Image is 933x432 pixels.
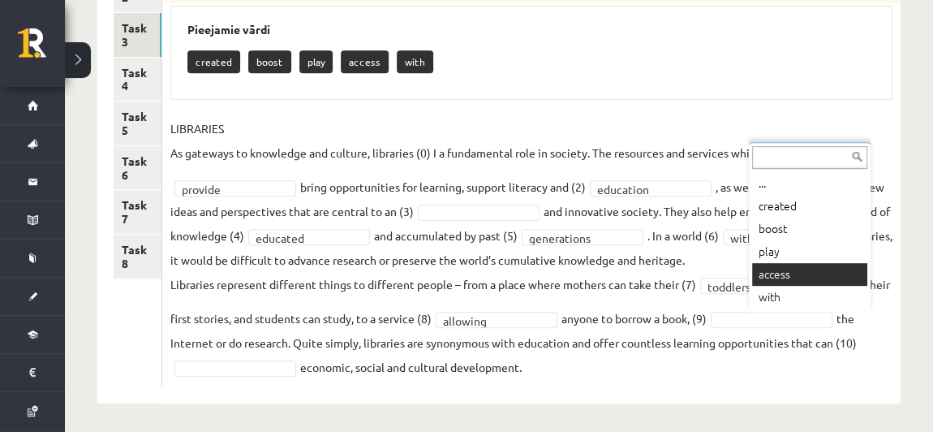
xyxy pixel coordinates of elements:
div: with [752,286,867,309]
div: ... [752,172,867,195]
div: created [752,195,867,218]
div: access [752,263,867,286]
div: play [752,240,867,263]
div: boost [752,218,867,240]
